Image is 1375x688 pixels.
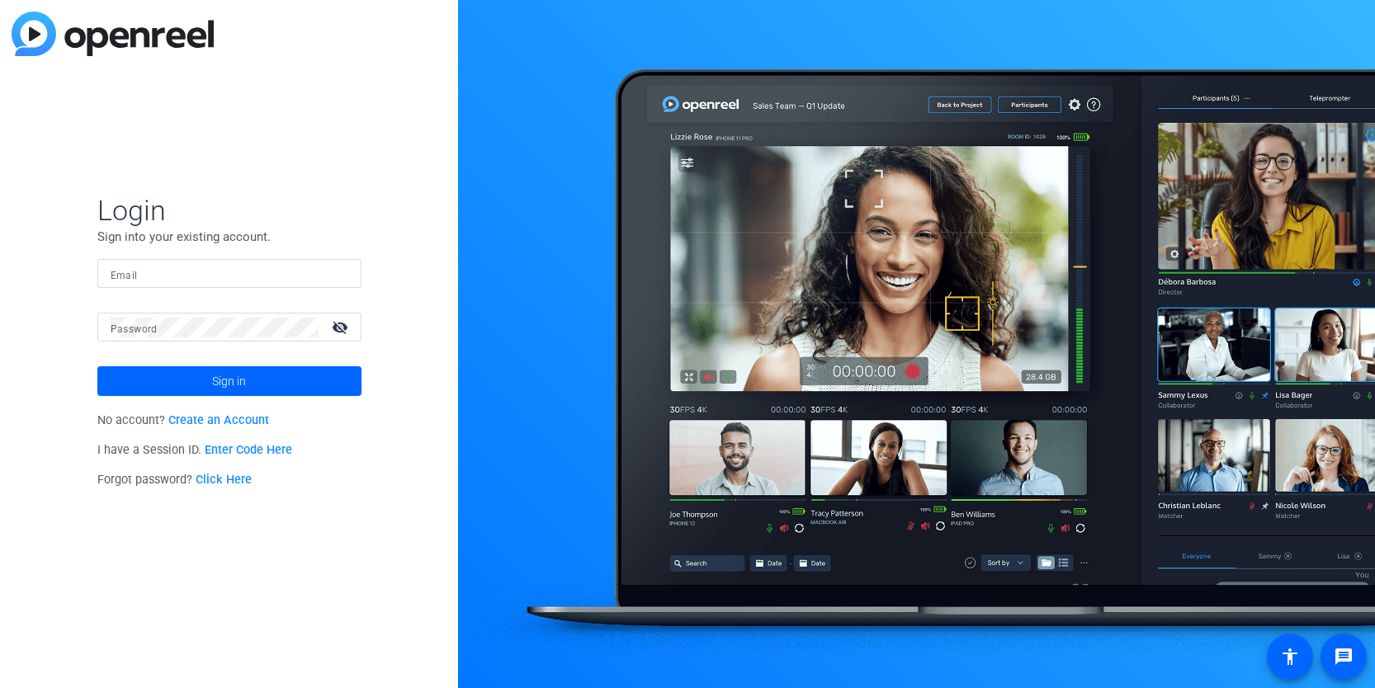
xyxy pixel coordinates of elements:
[1280,647,1300,667] mat-icon: accessibility
[1334,647,1354,667] mat-icon: message
[212,360,246,402] span: Sign in
[205,443,292,457] a: Enter Code Here
[111,323,158,335] mat-label: Password
[97,473,253,487] span: Forgot password?
[97,413,270,427] span: No account?
[322,315,361,339] mat-icon: visibility_off
[111,264,348,284] input: Enter Email Address
[196,473,252,487] a: Click Here
[97,228,361,246] p: Sign into your existing account.
[12,12,214,56] img: blue-gradient.svg
[97,193,361,228] span: Login
[97,443,293,457] span: I have a Session ID.
[111,270,138,281] mat-label: Email
[168,413,269,427] a: Create an Account
[97,366,361,396] button: Sign in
